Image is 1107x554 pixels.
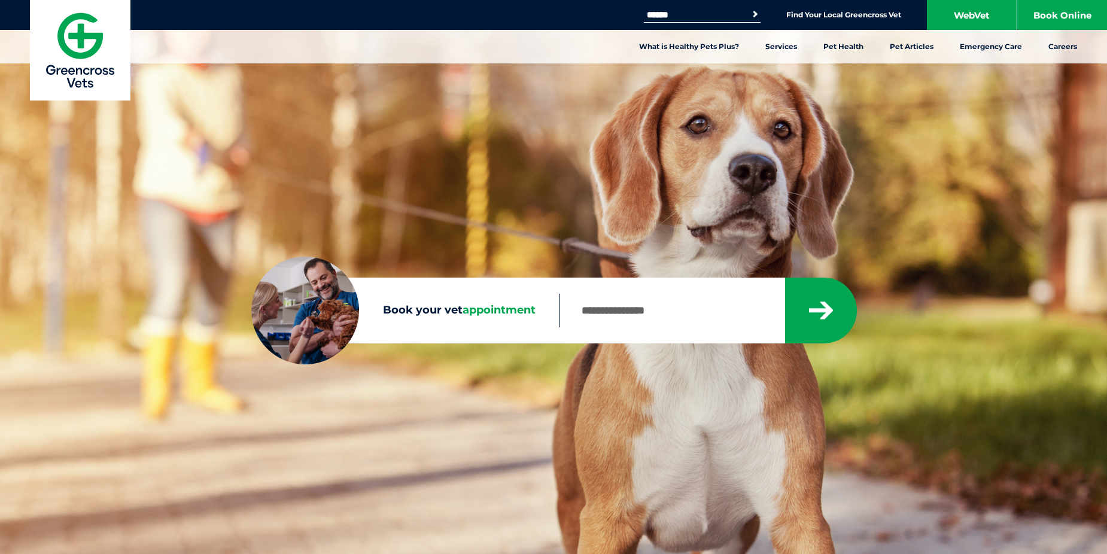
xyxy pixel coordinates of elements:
[786,10,901,20] a: Find Your Local Greencross Vet
[752,30,810,63] a: Services
[947,30,1035,63] a: Emergency Care
[626,30,752,63] a: What is Healthy Pets Plus?
[877,30,947,63] a: Pet Articles
[251,302,559,319] label: Book your vet
[749,8,761,20] button: Search
[810,30,877,63] a: Pet Health
[463,303,536,316] span: appointment
[1035,30,1090,63] a: Careers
